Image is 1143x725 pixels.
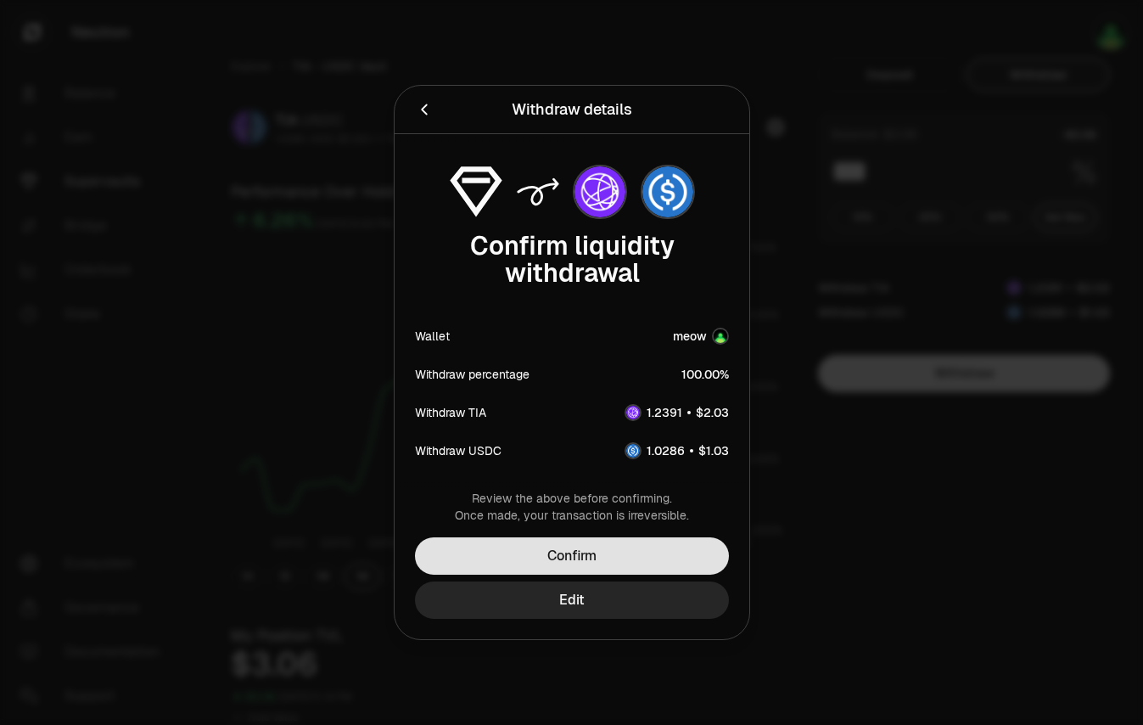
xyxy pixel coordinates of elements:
[415,98,434,121] button: Back
[415,233,729,287] div: Confirm liquidity withdrawal
[714,329,727,343] img: Account Image
[673,328,707,345] div: meow
[415,490,729,524] div: Review the above before confirming. Once made, your transaction is irreversible.
[626,406,640,419] img: TIA Logo
[574,166,625,217] img: TIA Logo
[415,442,501,459] div: Withdraw USDC
[415,404,486,421] div: Withdraw TIA
[415,537,729,575] button: Confirm
[626,444,640,458] img: USDC Logo
[512,98,632,121] div: Withdraw details
[415,582,729,619] button: Edit
[415,366,529,383] div: Withdraw percentage
[415,328,450,345] div: Wallet
[642,166,693,217] img: USDC Logo
[673,328,729,345] button: meowAccount Image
